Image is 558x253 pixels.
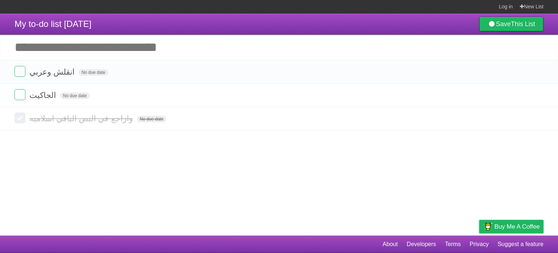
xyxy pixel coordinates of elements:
[498,237,543,251] a: Suggest a feature
[479,220,543,233] a: Buy me a coffee
[15,112,25,123] label: Done
[407,237,436,251] a: Developers
[494,220,540,233] span: Buy me a coffee
[511,20,535,28] b: This List
[445,237,461,251] a: Terms
[29,67,76,76] span: انقلش وعربي
[383,237,398,251] a: About
[15,66,25,77] label: Done
[137,116,166,122] span: No due date
[479,17,543,31] a: SaveThis List
[15,19,92,29] span: My to-do list [DATE]
[60,92,89,99] span: No due date
[470,237,489,251] a: Privacy
[29,114,134,123] span: واراجع في النص الباقي اسلاميه
[78,69,108,76] span: No due date
[29,91,58,100] span: الجاكيت
[15,89,25,100] label: Done
[483,220,493,233] img: Buy me a coffee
